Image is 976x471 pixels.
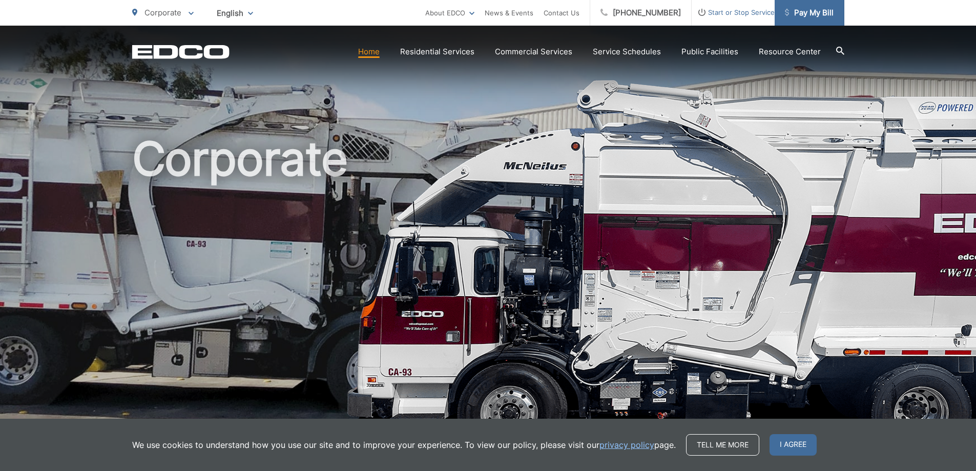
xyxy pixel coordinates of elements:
[358,46,380,58] a: Home
[599,439,654,451] a: privacy policy
[770,434,817,456] span: I agree
[425,7,474,19] a: About EDCO
[485,7,533,19] a: News & Events
[593,46,661,58] a: Service Schedules
[544,7,579,19] a: Contact Us
[132,45,230,59] a: EDCD logo. Return to the homepage.
[144,8,181,17] span: Corporate
[759,46,821,58] a: Resource Center
[132,439,676,451] p: We use cookies to understand how you use our site and to improve your experience. To view our pol...
[400,46,474,58] a: Residential Services
[785,7,834,19] span: Pay My Bill
[686,434,759,456] a: Tell me more
[209,4,261,22] span: English
[132,133,844,458] h1: Corporate
[681,46,738,58] a: Public Facilities
[495,46,572,58] a: Commercial Services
